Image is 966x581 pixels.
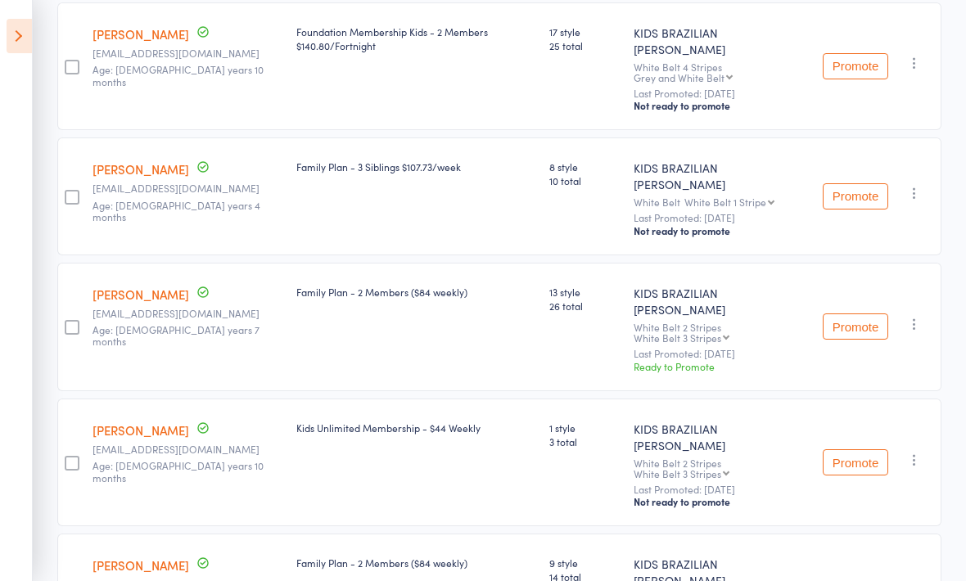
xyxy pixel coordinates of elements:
div: White Belt 2 Stripes [634,322,810,343]
button: Promote [823,313,888,340]
a: [PERSON_NAME] [93,556,189,574]
small: Kirstinduffy@bigpond.com [93,182,283,194]
div: White Belt 3 Stripes [634,332,721,343]
span: 26 total [549,299,621,313]
div: Not ready to promote [634,224,810,237]
div: White Belt 4 Stripes [634,61,810,83]
div: KIDS BRAZILIAN [PERSON_NAME] [634,285,810,318]
span: 13 style [549,285,621,299]
div: KIDS BRAZILIAN [PERSON_NAME] [634,25,810,57]
span: Age: [DEMOGRAPHIC_DATA] years 4 months [93,198,260,223]
div: Foundation Membership Kids - 2 Members $140.80/Fortnight [296,25,536,52]
div: Grey and White Belt [634,72,724,83]
small: Last Promoted: [DATE] [634,484,810,495]
span: 10 total [549,173,621,187]
a: [PERSON_NAME] [93,25,189,43]
div: Not ready to promote [634,99,810,112]
div: Family Plan - 2 Members ($84 weekly) [296,285,536,299]
div: White Belt 3 Stripes [634,468,721,479]
small: kristykostalas@gmail.com [93,308,283,319]
span: Age: [DEMOGRAPHIC_DATA] years 10 months [93,458,264,484]
button: Promote [823,449,888,475]
div: White Belt 1 Stripe [684,196,766,207]
div: Ready to Promote [634,359,810,373]
div: White Belt 2 Stripes [634,457,810,479]
div: Not ready to promote [634,495,810,508]
div: White Belt [634,196,810,207]
div: KIDS BRAZILIAN [PERSON_NAME] [634,421,810,453]
span: Age: [DEMOGRAPHIC_DATA] years 7 months [93,322,260,348]
div: KIDS BRAZILIAN [PERSON_NAME] [634,160,810,192]
span: 8 style [549,160,621,173]
small: erinnhartshorne@gmail.com [93,444,283,455]
span: Age: [DEMOGRAPHIC_DATA] years 10 months [93,62,264,88]
span: 25 total [549,38,621,52]
span: 9 style [549,556,621,570]
a: [PERSON_NAME] [93,421,189,439]
a: [PERSON_NAME] [93,286,189,303]
span: 3 total [549,435,621,448]
small: Last Promoted: [DATE] [634,212,810,223]
button: Promote [823,183,888,209]
div: Family Plan - 3 Siblings $107.73/week [296,160,536,173]
small: aarondart1981@gmail.com [93,47,283,59]
span: 17 style [549,25,621,38]
span: 1 style [549,421,621,435]
div: Family Plan - 2 Members ($84 weekly) [296,556,536,570]
button: Promote [823,53,888,79]
div: Kids Unlimited Membership - $44 Weekly [296,421,536,435]
a: [PERSON_NAME] [93,160,189,178]
small: Last Promoted: [DATE] [634,88,810,99]
small: Last Promoted: [DATE] [634,348,810,359]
